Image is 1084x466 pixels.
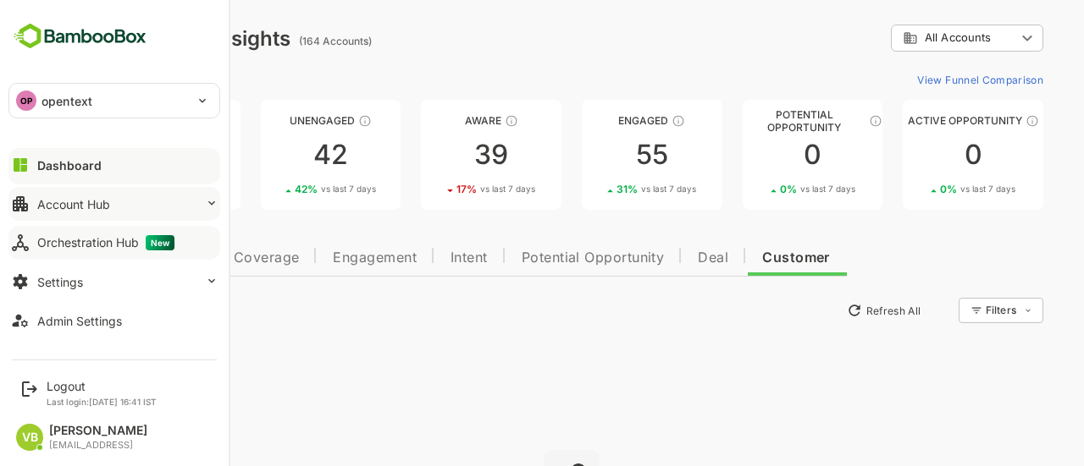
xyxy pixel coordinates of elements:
div: 42 % [235,183,317,195]
span: vs last 7 days [262,183,317,195]
div: All Accounts [843,30,957,46]
div: These accounts have not been engaged with for a defined time period [138,114,152,128]
div: [EMAIL_ADDRESS] [49,440,147,451]
span: vs last 7 days [901,183,956,195]
div: 42 [202,141,342,168]
div: These accounts are MQAs and can be passed on to Inside Sales [810,114,823,128]
div: Dashboard [37,158,102,173]
div: Unengaged [202,114,342,127]
div: 0 % [881,183,956,195]
div: VB [16,424,43,451]
span: Data Quality and Coverage [58,251,240,265]
span: All Accounts [866,31,932,44]
span: vs last 7 days [102,183,157,195]
div: All Accounts [832,22,984,55]
img: BambooboxFullLogoMark.5f36c76dfaba33ec1ec1367b70bb1252.svg [8,20,152,52]
div: 31 % [557,183,637,195]
a: AwareThese accounts have just entered the buying cycle and need further nurturing3917%vs last 7 days [362,100,502,210]
div: Filters [926,304,957,316]
div: Active Opportunity [843,114,984,127]
div: 55 [523,141,663,168]
a: UnengagedThese accounts have not shown enough engagement and need nurturing4242%vs last 7 days [202,100,342,210]
div: Orchestration Hub [37,235,174,250]
div: 39 [362,141,502,168]
span: New [146,235,174,250]
div: [PERSON_NAME] [49,424,147,438]
span: Engagement [274,251,357,265]
div: 28 [41,141,181,168]
div: 0 [843,141,984,168]
button: New Insights [41,295,164,326]
div: Account Hub [37,197,110,211]
div: 17 % [397,183,476,195]
button: Orchestration HubNew [8,226,220,260]
ag: (164 Accounts) [240,35,318,47]
span: vs last 7 days [741,183,796,195]
div: Engaged [523,114,663,127]
div: OP [16,90,36,111]
div: These accounts have not shown enough engagement and need nurturing [299,114,312,128]
a: EngagedThese accounts are warm, further nurturing would qualify them to MQAs5531%vs last 7 days [523,100,663,210]
span: Customer [703,251,771,265]
div: 0 [683,141,824,168]
button: View Funnel Comparison [851,66,984,93]
div: Settings [37,275,83,289]
div: Unreached [41,114,181,127]
span: Deal [639,251,669,265]
button: Refresh All [780,297,869,324]
span: vs last 7 days [421,183,476,195]
button: Account Hub [8,187,220,221]
p: Last login: [DATE] 16:41 IST [47,397,157,407]
p: opentext [41,92,92,110]
button: Dashboard [8,148,220,182]
span: Potential Opportunity [462,251,606,265]
a: UnreachedThese accounts have not been engaged with for a defined time period2863%vs last 7 days [41,100,181,210]
a: Potential OpportunityThese accounts are MQAs and can be passed on to Inside Sales00%vs last 7 days [683,100,824,210]
div: Aware [362,114,502,127]
div: These accounts have open opportunities which might be at any of the Sales Stages [966,114,980,128]
div: These accounts are warm, further nurturing would qualify them to MQAs [612,114,626,128]
button: Admin Settings [8,304,220,337]
div: Filters [925,295,984,326]
a: Active OpportunityThese accounts have open opportunities which might be at any of the Sales Stage... [843,100,984,210]
div: 0 % [721,183,796,195]
div: OPopentext [9,84,219,118]
div: Admin Settings [37,314,122,328]
span: vs last 7 days [582,183,637,195]
div: 63 % [75,183,157,195]
button: Settings [8,265,220,299]
div: Potential Opportunity [683,114,824,127]
div: Logout [47,379,157,393]
span: Intent [391,251,429,265]
div: Dashboard Insights [41,26,231,51]
div: These accounts have just entered the buying cycle and need further nurturing [445,114,459,128]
